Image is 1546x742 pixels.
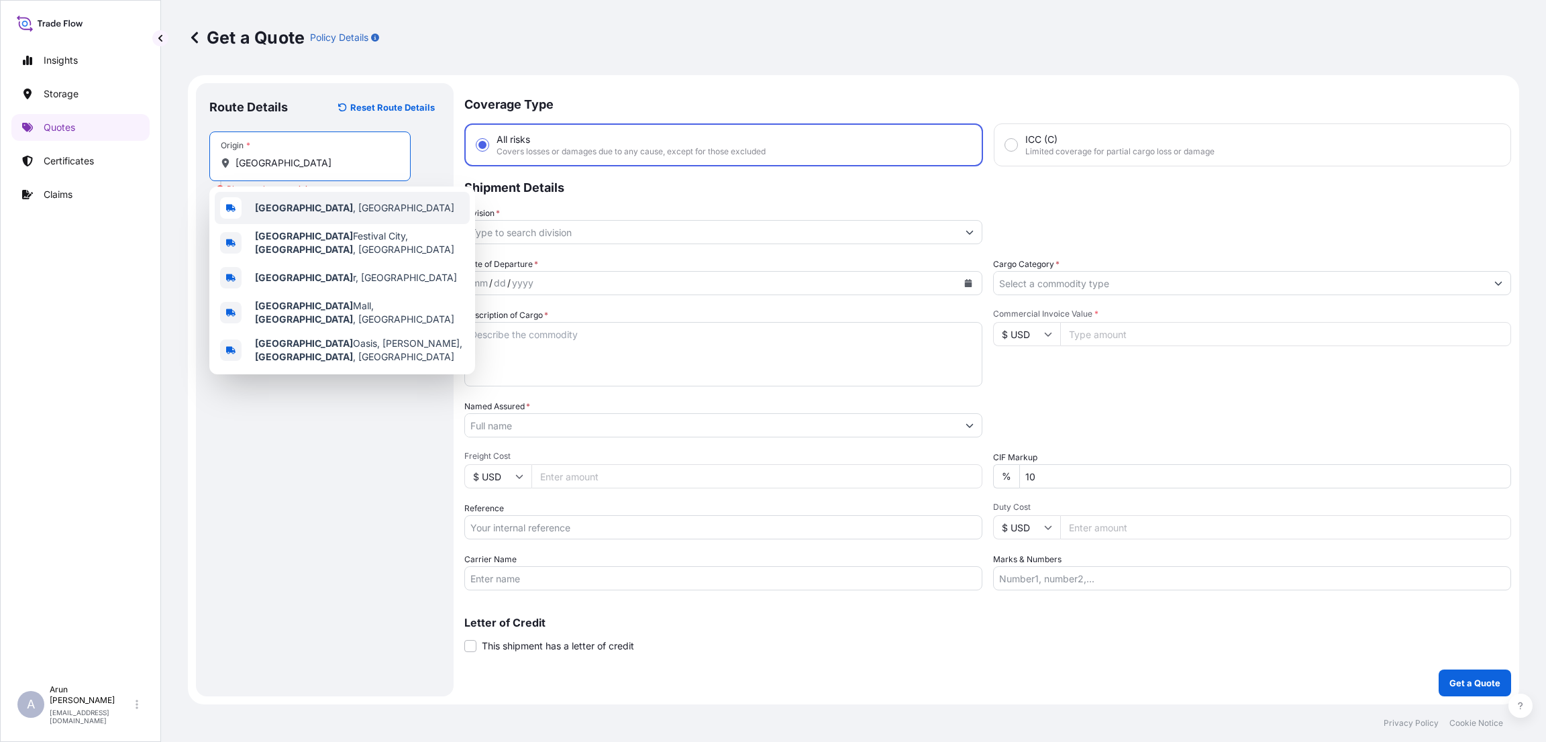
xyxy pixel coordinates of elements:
button: Show suggestions [958,220,982,244]
b: [GEOGRAPHIC_DATA] [255,244,353,255]
b: [GEOGRAPHIC_DATA] [255,337,353,349]
label: Description of Cargo [464,309,548,322]
p: Coverage Type [464,83,1511,123]
span: Duty Cost [993,502,1511,513]
input: Enter amount [1060,515,1511,539]
input: Type amount [1060,322,1511,346]
span: Oasis, [PERSON_NAME], , [GEOGRAPHIC_DATA] [255,337,464,364]
button: Calendar [958,272,979,294]
p: Letter of Credit [464,617,1511,628]
b: [GEOGRAPHIC_DATA] [255,313,353,325]
p: Arun [PERSON_NAME] [50,684,133,706]
b: [GEOGRAPHIC_DATA] [255,230,353,242]
input: Enter amount [531,464,982,488]
div: / [489,275,493,291]
p: Insights [44,54,78,67]
span: All risks [497,133,530,146]
button: Show suggestions [1486,271,1510,295]
label: Carrier Name [464,553,517,566]
span: Festival City, , [GEOGRAPHIC_DATA] [255,229,464,256]
input: Origin [236,156,394,170]
span: ICC (C) [1025,133,1058,146]
p: Policy Details [310,31,368,44]
label: Reference [464,502,504,515]
input: Number1, number2,... [993,566,1511,590]
span: Commercial Invoice Value [993,309,1511,319]
span: Covers losses or damages due to any cause, except for those excluded [497,146,766,157]
p: Reset Route Details [350,101,435,114]
p: Shipment Details [464,166,1511,207]
span: r, [GEOGRAPHIC_DATA] [255,271,457,284]
span: , [GEOGRAPHIC_DATA] [255,201,454,215]
input: Select a commodity type [994,271,1486,295]
b: [GEOGRAPHIC_DATA] [255,300,353,311]
p: Certificates [44,154,94,168]
div: / [507,275,511,291]
input: Full name [465,413,958,437]
p: Privacy Policy [1384,718,1439,729]
span: This shipment has a letter of credit [482,639,634,653]
div: month, [470,275,489,291]
label: Division [464,207,500,220]
p: Quotes [44,121,75,134]
span: Limited coverage for partial cargo loss or damage [1025,146,1215,157]
input: Your internal reference [464,515,982,539]
span: Freight Cost [464,451,982,462]
p: [EMAIL_ADDRESS][DOMAIN_NAME] [50,708,133,725]
b: [GEOGRAPHIC_DATA] [255,202,353,213]
span: Date of Departure [464,258,538,271]
label: Marks & Numbers [993,553,1062,566]
p: Route Details [209,99,288,115]
label: CIF Markup [993,451,1037,464]
p: Get a Quote [1449,676,1500,690]
span: Mall, , [GEOGRAPHIC_DATA] [255,299,464,326]
input: Enter percentage [1019,464,1511,488]
div: day, [493,275,507,291]
input: Enter name [464,566,982,590]
div: Show suggestions [209,187,475,374]
input: Type to search division [465,220,958,244]
label: Cargo Category [993,258,1060,271]
p: Cookie Notice [1449,718,1503,729]
div: year, [511,275,535,291]
div: Origin [221,140,250,151]
p: Get a Quote [188,27,305,48]
b: [GEOGRAPHIC_DATA] [255,272,353,283]
p: Claims [44,188,72,201]
div: Please select an origin [216,182,312,196]
b: [GEOGRAPHIC_DATA] [255,351,353,362]
label: Named Assured [464,400,530,413]
span: A [27,698,35,711]
button: Show suggestions [958,413,982,437]
p: Storage [44,87,79,101]
div: % [993,464,1019,488]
